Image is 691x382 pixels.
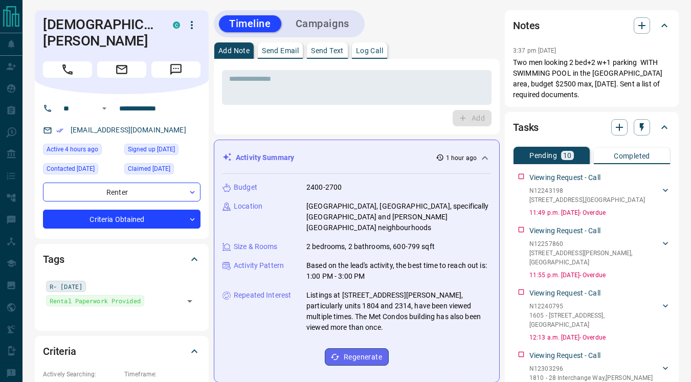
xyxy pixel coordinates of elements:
span: Email [97,61,146,78]
p: 2 bedrooms, 2 bathrooms, 600-799 sqft [306,241,435,252]
p: Add Note [218,47,250,54]
p: [STREET_ADDRESS] , [GEOGRAPHIC_DATA] [529,195,645,205]
button: Campaigns [285,15,360,32]
p: Budget [234,182,257,193]
div: Tasks [513,115,671,140]
p: 1605 - [STREET_ADDRESS] , [GEOGRAPHIC_DATA] [529,311,660,329]
h2: Criteria [43,343,76,359]
h2: Tasks [513,119,539,136]
button: Regenerate [325,348,389,366]
p: N12243198 [529,186,645,195]
span: Call [43,61,92,78]
div: Criteria [43,339,200,364]
p: Viewing Request - Call [529,350,600,361]
div: Tags [43,247,200,272]
button: Open [98,102,110,115]
p: Log Call [356,47,383,54]
p: Timeframe: [124,370,200,379]
p: 11:49 p.m. [DATE] - Overdue [529,208,671,217]
div: N12257860[STREET_ADDRESS][PERSON_NAME],[GEOGRAPHIC_DATA] [529,237,671,269]
h2: Notes [513,17,540,34]
p: Actively Searching: [43,370,119,379]
h2: Tags [43,251,64,267]
p: 1 hour ago [446,153,477,163]
p: Two men looking 2 bed+2 w+1 parking WITH SWIMMING POOL in the [GEOGRAPHIC_DATA] area, budget $250... [513,57,671,100]
p: Based on the lead's activity, the best time to reach out is: 1:00 PM - 3:00 PM [306,260,491,282]
p: Pending [529,152,557,159]
p: N12257860 [529,239,660,249]
div: condos.ca [173,21,180,29]
p: 11:55 p.m. [DATE] - Overdue [529,271,671,280]
div: N122407951605 - [STREET_ADDRESS],[GEOGRAPHIC_DATA] [529,300,671,331]
p: Send Text [311,47,344,54]
div: Renter [43,183,200,201]
p: Size & Rooms [234,241,278,252]
button: Open [183,294,197,308]
div: Notes [513,13,671,38]
p: N12303296 [529,364,653,373]
p: Completed [614,152,650,160]
p: Viewing Request - Call [529,226,600,236]
div: Wed Aug 13 2025 [43,144,119,158]
p: Listings at [STREET_ADDRESS][PERSON_NAME], particularly units 1804 and 2314, have been viewed mul... [306,290,491,333]
p: 2400-2700 [306,182,342,193]
span: Active 4 hours ago [47,144,98,154]
span: Signed up [DATE] [128,144,175,154]
div: Criteria Obtained [43,210,200,229]
p: Location [234,201,262,212]
h1: [DEMOGRAPHIC_DATA][PERSON_NAME] [43,16,158,49]
p: Viewing Request - Call [529,172,600,183]
svg: Email Verified [56,127,63,134]
a: [EMAIL_ADDRESS][DOMAIN_NAME] [71,126,186,134]
p: Activity Pattern [234,260,284,271]
p: Repeated Interest [234,290,291,301]
div: Wed Jul 23 2025 [124,163,200,177]
p: N12240795 [529,302,660,311]
div: N12243198[STREET_ADDRESS],[GEOGRAPHIC_DATA] [529,184,671,207]
div: Activity Summary1 hour ago [222,148,491,167]
p: Viewing Request - Call [529,288,600,299]
span: Message [151,61,200,78]
p: [STREET_ADDRESS][PERSON_NAME] , [GEOGRAPHIC_DATA] [529,249,660,267]
p: Send Email [262,47,299,54]
span: R- [DATE] [50,281,82,291]
button: Timeline [219,15,281,32]
p: 3:37 pm [DATE] [513,47,556,54]
p: [GEOGRAPHIC_DATA], [GEOGRAPHIC_DATA], specifically [GEOGRAPHIC_DATA] and [PERSON_NAME][GEOGRAPHIC... [306,201,491,233]
p: Activity Summary [236,152,294,163]
span: Rental Paperwork Provided [50,296,141,306]
div: Tue Aug 05 2025 [43,163,119,177]
span: Contacted [DATE] [47,164,95,174]
span: Claimed [DATE] [128,164,170,174]
p: 12:13 a.m. [DATE] - Overdue [529,333,671,342]
div: Wed Jul 23 2025 [124,144,200,158]
p: 10 [563,152,572,159]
